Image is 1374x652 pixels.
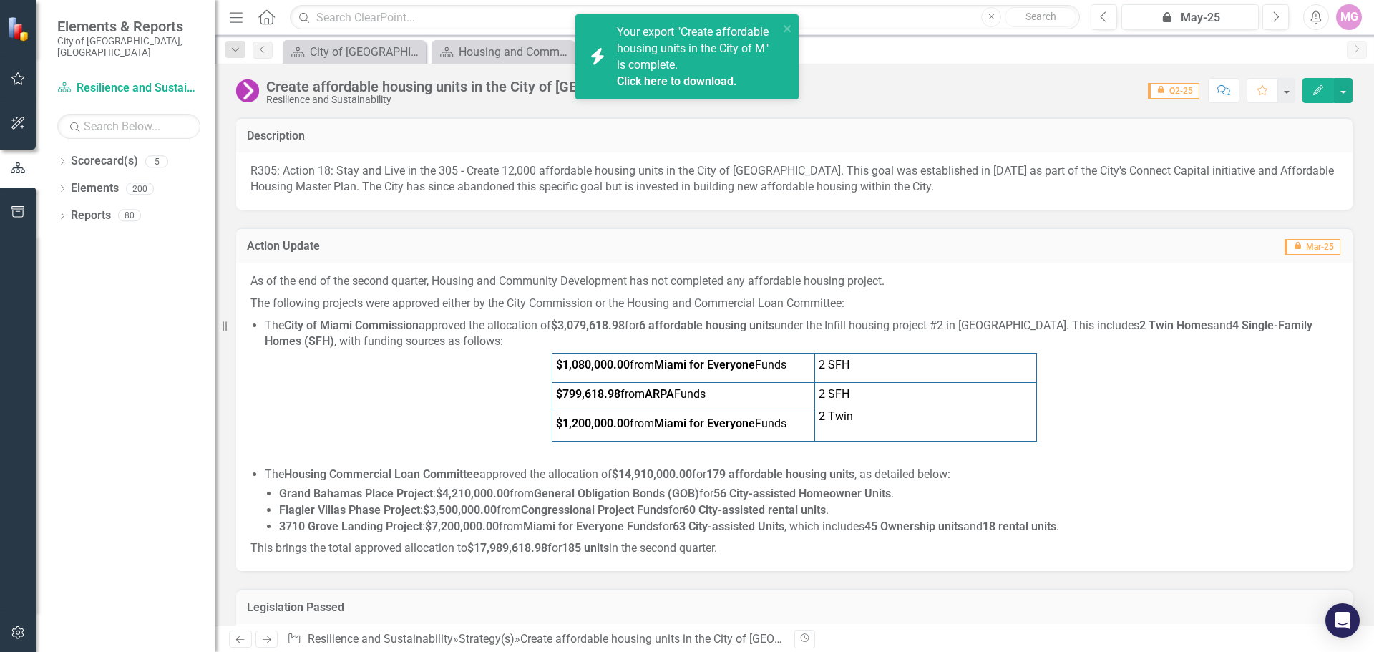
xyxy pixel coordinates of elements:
[247,240,859,253] h3: Action Update
[1126,9,1254,26] div: May-25
[435,43,571,61] a: Housing and Community Development
[57,80,200,97] a: Resilience and Sustainability
[864,520,963,533] strong: 45 Ownership units
[617,74,737,88] a: Click here to download.
[145,155,168,167] div: 5
[819,406,1033,425] p: 2 Twin
[118,210,141,222] div: 80
[266,79,698,94] div: Create affordable housing units in the City of [GEOGRAPHIC_DATA].
[265,467,1338,483] li: The approved the allocation of for , as detailed below:
[236,79,259,102] img: Ongoing
[1005,7,1076,27] button: Search
[556,387,620,401] strong: $799,618.98
[423,503,497,517] strong: $3,500,000.00
[1148,83,1199,99] span: Q2-25
[467,541,547,555] strong: $17,989,618.98
[534,487,699,500] strong: General Obligation Bonds (GOB)
[57,35,200,59] small: City of [GEOGRAPHIC_DATA], [GEOGRAPHIC_DATA]
[617,25,775,89] span: Your export "Create affordable housing units in the City of M" is complete.
[284,318,419,332] strong: City of Miami Commission
[279,503,420,517] strong: Flagler Villas Phase Project
[673,520,784,533] strong: 63 City-assisted Units
[284,467,479,481] strong: Housing Commercial Loan Committee
[266,94,698,105] div: Resilience and Sustainability
[247,601,1342,614] h3: Legislation Passed
[1285,239,1340,255] span: Mar-25
[425,520,499,533] strong: $7,200,000.00
[556,416,811,432] p: from Funds
[556,358,630,371] strong: $1,080,000.00
[310,43,422,61] div: City of [GEOGRAPHIC_DATA]
[521,503,668,517] strong: Congressional Project Funds
[71,153,138,170] a: Scorecard(s)
[308,632,453,646] a: Resilience and Sustainability
[654,417,755,430] strong: Miami for Everyone
[286,43,422,61] a: City of [GEOGRAPHIC_DATA]
[654,358,755,371] strong: Miami for Everyone
[783,20,793,37] button: close
[436,487,510,500] strong: $4,210,000.00
[562,541,609,555] strong: 185 units
[459,632,515,646] a: Strategy(s)
[250,273,1338,293] p: As of the end of the second quarter, Housing and Community Development has not completed any affo...
[1336,4,1362,30] button: MG
[279,520,422,533] strong: 3710 Grove Landing Project
[250,537,1338,557] p: This brings the total approved allocation to for in the second quarter.
[1139,318,1213,332] strong: 2 Twin Homes
[7,16,32,42] img: ClearPoint Strategy
[645,387,674,401] strong: ARPA
[265,318,1338,351] li: The approved the allocation of for under the Infill housing project #2 in [GEOGRAPHIC_DATA]. This...
[683,503,826,517] strong: 60 City-assisted rental units
[819,357,1033,374] p: 2 SFH
[250,164,1334,194] span: R305: Action 18: Stay and Live in the 305 - Create 12,000 affordable housing units in the City of...
[71,180,119,197] a: Elements
[290,5,1080,30] input: Search ClearPoint...
[57,18,200,35] span: Elements & Reports
[71,208,111,224] a: Reports
[459,43,571,61] div: Housing and Community Development
[556,386,811,403] p: from Funds
[1325,603,1360,638] div: Open Intercom Messenger
[551,318,625,332] strong: $3,079,618.98
[279,519,1338,535] li: : from for , which includes and .
[57,114,200,139] input: Search Below...
[279,502,1338,519] li: : from for .
[250,293,1338,315] p: The following projects were approved either by the City Commission or the Housing and Commercial ...
[287,631,784,648] div: » »
[556,357,811,374] p: from Funds
[556,417,630,430] strong: $1,200,000.00
[520,632,860,646] div: Create affordable housing units in the City of [GEOGRAPHIC_DATA].
[279,487,433,500] strong: Grand Bahamas Place Project
[639,318,774,332] strong: 6 affordable housing units
[523,520,624,533] strong: Miami for Everyone
[612,467,692,481] strong: $14,910,000.00
[1121,4,1259,30] button: May-25
[126,183,154,195] div: 200
[279,486,1338,502] li: : from for .
[983,520,1056,533] strong: 18 rental units
[819,386,1033,406] p: 2 SFH
[1025,11,1056,22] span: Search
[627,520,658,533] strong: Funds
[713,487,891,500] strong: 56 City-assisted Homeowner Units
[247,130,1342,142] h3: Description
[706,467,854,481] strong: 179 affordable housing units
